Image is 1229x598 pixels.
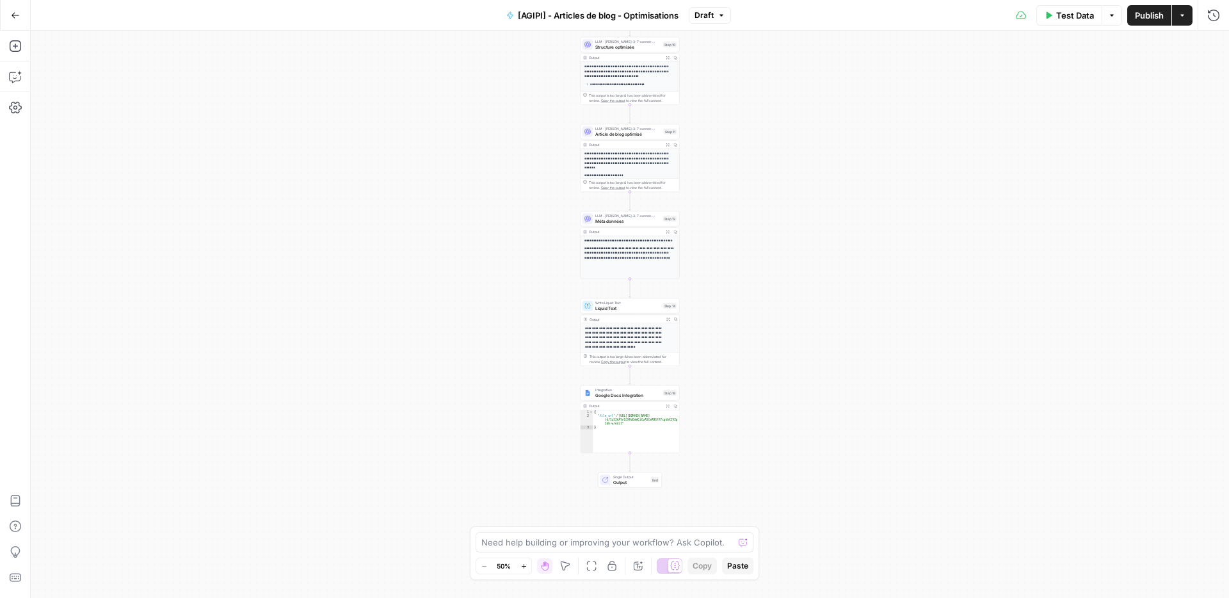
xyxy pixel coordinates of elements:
span: Copy the output [601,360,625,364]
span: Toggle code folding, rows 1 through 3 [590,410,593,414]
g: Edge from step_11 to step_12 [629,192,631,211]
button: Draft [689,7,731,24]
span: Google Docs Integration [595,392,661,398]
div: This output is too large & has been abbreviated for review. to view the full content. [589,93,677,103]
span: Draft [695,10,714,21]
g: Edge from step_16 to step_10 [629,18,631,36]
div: End [651,477,659,483]
div: Output [589,316,662,321]
div: Output [589,403,662,408]
span: 50% [497,561,511,571]
span: LLM · [PERSON_NAME]-3-7-sonnet-20250219 [595,39,661,44]
button: [AGIPI] - Articles de blog - Optimisations [499,5,686,26]
span: [AGIPI] - Articles de blog - Optimisations [518,9,679,22]
span: LLM · [PERSON_NAME]-3-7-sonnet-20250219 [595,126,661,131]
div: Output [589,229,662,234]
button: Paste [722,558,753,574]
div: LLM · [PERSON_NAME]-3-7-sonnet-20250219Article de blog optimiséStep 11Output**** **** **** **** *... [581,124,680,192]
span: Test Data [1056,9,1094,22]
span: Copy [693,560,712,572]
button: Test Data [1036,5,1102,26]
div: Step 14 [663,303,677,309]
button: Copy [687,558,717,574]
span: Copy the output [601,186,625,190]
div: Step 10 [663,42,677,47]
div: 1 [581,410,593,414]
span: Single Output [613,474,648,480]
div: This output is too large & has been abbreviated for review. to view the full content. [589,180,677,190]
button: Publish [1127,5,1171,26]
span: Write Liquid Text [595,300,661,305]
span: Copy the output [601,99,625,102]
g: Edge from step_18 to end [629,453,631,472]
span: LLM · [PERSON_NAME]-3-7-sonnet-20250219 [595,213,661,218]
div: Output [589,55,662,60]
div: 3 [581,426,593,430]
span: Méta données [595,218,661,224]
g: Edge from step_12 to step_14 [629,279,631,298]
div: Output [589,142,662,147]
div: Step 12 [663,216,677,222]
div: Step 11 [664,129,677,134]
span: Structure optimisée [595,44,661,50]
span: Publish [1135,9,1164,22]
div: This output is too large & has been abbreviated for review. to view the full content. [589,354,677,364]
div: 2 [581,414,593,426]
span: Output [613,479,648,485]
div: Single OutputOutputEnd [581,473,680,488]
span: Integration [595,387,661,392]
span: Paste [727,560,748,572]
span: Liquid Text [595,305,661,311]
span: Article de blog optimisé [595,131,661,137]
div: IntegrationGoogle Docs IntegrationStep 18Output{ "file_url":"[URL][DOMAIN_NAME] /d/1z53AAYrDJXHoE... [581,385,680,453]
div: Step 18 [663,390,677,396]
g: Edge from step_14 to step_18 [629,366,631,385]
img: Instagram%20post%20-%201%201.png [584,390,591,396]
